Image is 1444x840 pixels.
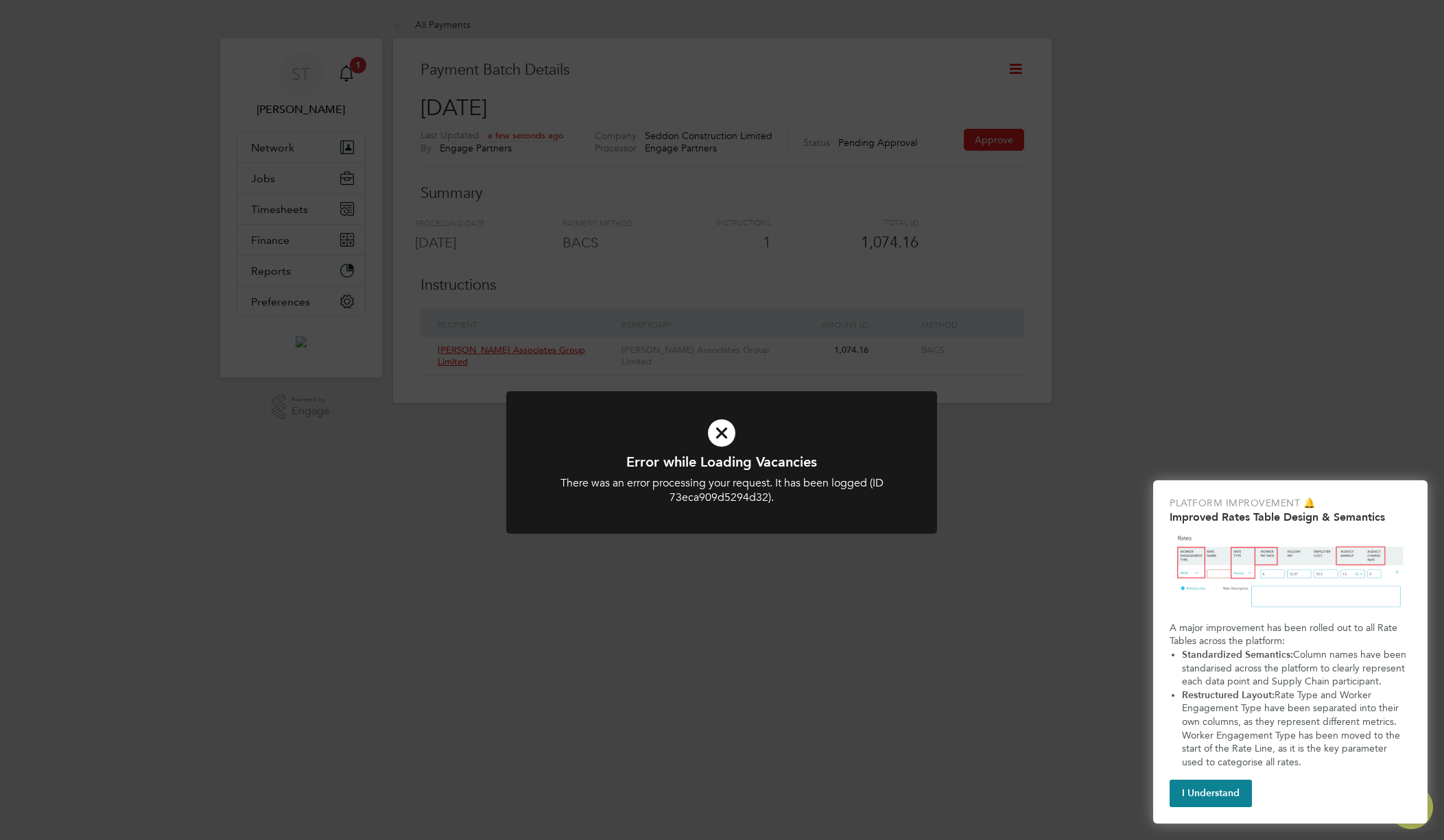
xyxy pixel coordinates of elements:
[543,453,900,471] h1: Error while Loading Vacancies
[543,476,900,505] div: There was an error processing your request. It has been logged (ID 73eca909d5294d32).
[1170,510,1411,523] h2: Improved Rates Table Design & Semantics
[1182,649,1409,687] span: Column names have been standarised across the platform to clearly represent each data point and S...
[1153,480,1428,824] div: Improved Rate Table Semantics
[1170,529,1411,616] img: Updated Rates Table Design & Semantics
[1170,780,1252,807] button: I Understand
[1182,649,1293,660] strong: Standardized Semantics:
[1182,689,1275,701] strong: Restructured Layout:
[1170,621,1411,648] p: A major improvement has been rolled out to all Rate Tables across the platform:
[1182,689,1403,768] span: Rate Type and Worker Engagement Type have been separated into their own columns, as they represen...
[1170,497,1411,510] p: Platform Improvement 🔔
